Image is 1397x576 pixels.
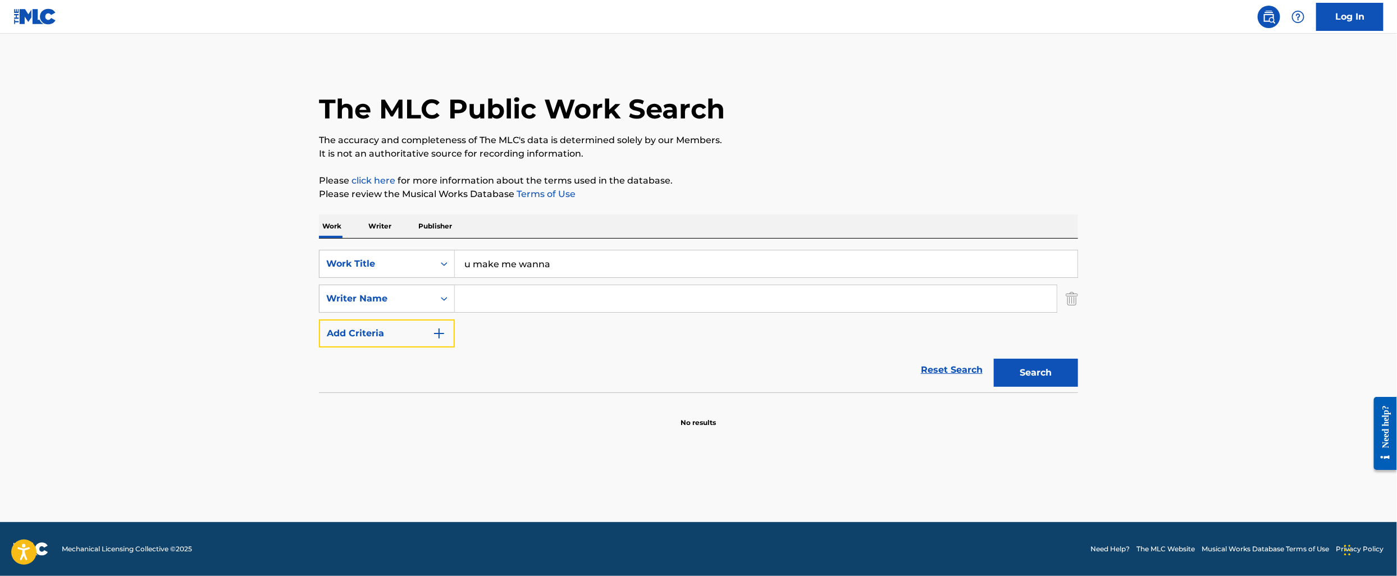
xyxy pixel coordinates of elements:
[319,174,1078,188] p: Please for more information about the terms used in the database.
[1090,544,1130,554] a: Need Help?
[915,358,988,382] a: Reset Search
[1291,10,1305,24] img: help
[1258,6,1280,28] a: Public Search
[319,92,725,126] h1: The MLC Public Work Search
[1136,544,1195,554] a: The MLC Website
[319,214,345,238] p: Work
[1366,388,1397,478] iframe: Resource Center
[13,8,57,25] img: MLC Logo
[1066,285,1078,313] img: Delete Criterion
[1202,544,1329,554] a: Musical Works Database Terms of Use
[1262,10,1276,24] img: search
[319,188,1078,201] p: Please review the Musical Works Database
[319,147,1078,161] p: It is not an authoritative source for recording information.
[1287,6,1309,28] div: Help
[681,404,716,428] p: No results
[62,544,192,554] span: Mechanical Licensing Collective © 2025
[1336,544,1384,554] a: Privacy Policy
[514,189,576,199] a: Terms of Use
[319,134,1078,147] p: The accuracy and completeness of The MLC's data is determined solely by our Members.
[326,257,427,271] div: Work Title
[319,250,1078,392] form: Search Form
[13,542,48,556] img: logo
[351,175,395,186] a: click here
[994,359,1078,387] button: Search
[326,292,427,305] div: Writer Name
[319,319,455,348] button: Add Criteria
[432,327,446,340] img: 9d2ae6d4665cec9f34b9.svg
[365,214,395,238] p: Writer
[1341,522,1397,576] iframe: Chat Widget
[415,214,455,238] p: Publisher
[1344,533,1351,567] div: Drag
[1316,3,1384,31] a: Log In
